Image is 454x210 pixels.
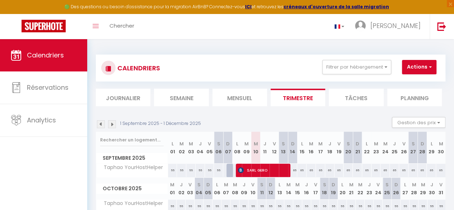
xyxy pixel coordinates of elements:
th: 06 [214,132,223,164]
div: 65 [380,164,390,177]
abbr: S [260,181,263,188]
a: créneaux d'ouverture de la salle migration [284,4,389,10]
abbr: D [226,140,230,147]
th: 18 [325,132,334,164]
th: 01 [168,132,177,164]
span: Octobre 2025 [96,183,168,194]
th: 12 [266,178,275,200]
div: 65 [399,164,408,177]
abbr: V [251,181,254,188]
span: SARL GERO [238,163,286,177]
th: 09 [242,132,251,164]
abbr: M [179,140,184,147]
th: 23 [365,178,374,200]
th: 08 [230,178,239,200]
th: 03 [186,132,196,164]
div: 65 [306,164,316,177]
abbr: M [349,181,354,188]
abbr: M [233,181,237,188]
th: 17 [311,178,320,200]
div: 65 [316,164,325,177]
abbr: D [394,181,398,188]
abbr: J [242,181,245,188]
button: Actions [402,60,436,74]
strong: ICI [245,4,252,10]
abbr: J [199,140,202,147]
th: 05 [203,178,212,200]
abbr: L [430,140,432,147]
th: 09 [239,178,248,200]
button: Filtrer par hébergement [322,60,391,74]
th: 28 [409,178,418,200]
th: 25 [383,178,392,200]
li: Journalier [96,89,150,106]
abbr: L [171,140,173,147]
abbr: D [356,140,359,147]
div: 65 [334,164,344,177]
span: Taphao YourHostHelper [97,164,165,172]
th: 02 [177,132,186,164]
th: 06 [212,178,221,200]
a: ... [PERSON_NAME] [350,14,430,39]
abbr: J [368,181,371,188]
abbr: J [393,140,396,147]
span: Chercher [109,22,134,29]
abbr: J [263,140,266,147]
abbr: S [385,181,389,188]
div: 55 [177,164,186,177]
button: Ouvrir le widget de chat LiveChat [6,3,27,24]
div: 65 [325,164,334,177]
abbr: M [295,181,300,188]
abbr: M [286,181,291,188]
th: 11 [257,178,266,200]
abbr: M [244,140,249,147]
span: Réservations [27,83,69,92]
th: 15 [297,132,306,164]
abbr: J [305,181,308,188]
div: 55 [186,164,196,177]
abbr: J [430,181,433,188]
th: 29 [427,132,436,164]
th: 10 [248,178,257,200]
th: 16 [302,178,311,200]
abbr: L [366,140,368,147]
div: 55 [168,164,177,177]
th: 28 [418,132,427,164]
abbr: D [269,181,272,188]
div: 65 [408,164,418,177]
th: 13 [275,178,284,200]
abbr: M [309,140,313,147]
li: Mensuel [212,89,267,106]
th: 08 [233,132,242,164]
abbr: V [208,140,211,147]
button: Gestion des prix [392,117,445,128]
th: 14 [284,178,293,200]
abbr: D [332,181,335,188]
div: 65 [418,164,427,177]
abbr: M [170,181,174,188]
abbr: S [347,140,350,147]
abbr: M [374,140,378,147]
th: 20 [338,178,347,200]
div: 65 [353,164,362,177]
th: 19 [329,178,338,200]
div: 65 [436,164,445,177]
th: 22 [362,132,371,164]
th: 23 [371,132,381,164]
span: Analytics [27,116,56,125]
li: Trimestre [271,89,325,106]
th: 07 [221,178,230,200]
abbr: M [421,181,425,188]
th: 17 [316,132,325,164]
li: Planning [387,89,442,106]
th: 26 [392,178,401,200]
th: 01 [168,178,177,200]
abbr: M [253,140,258,147]
abbr: S [282,140,285,147]
th: 22 [356,178,365,200]
th: 30 [427,178,436,200]
abbr: V [402,140,405,147]
th: 12 [270,132,279,164]
abbr: L [341,181,343,188]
